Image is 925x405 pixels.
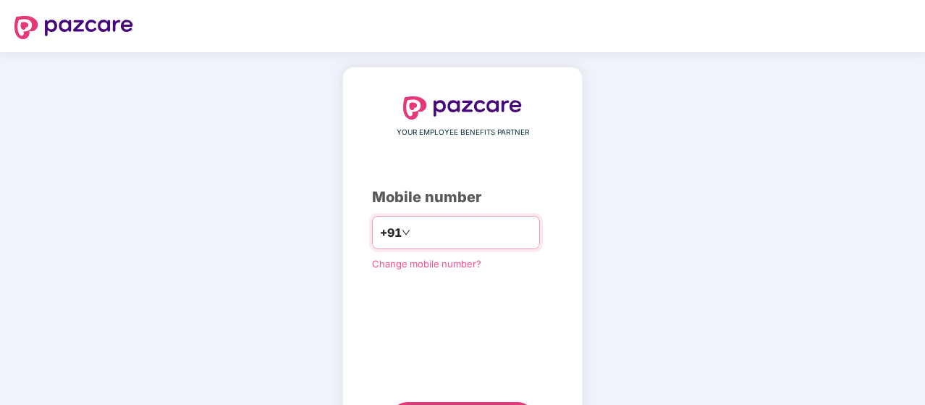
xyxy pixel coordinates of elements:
a: Change mobile number? [372,258,481,270]
img: logo [14,16,133,39]
span: +91 [380,224,402,242]
div: Mobile number [372,186,553,209]
img: logo [403,96,522,120]
span: YOUR EMPLOYEE BENEFITS PARTNER [397,127,529,138]
span: down [402,228,410,237]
